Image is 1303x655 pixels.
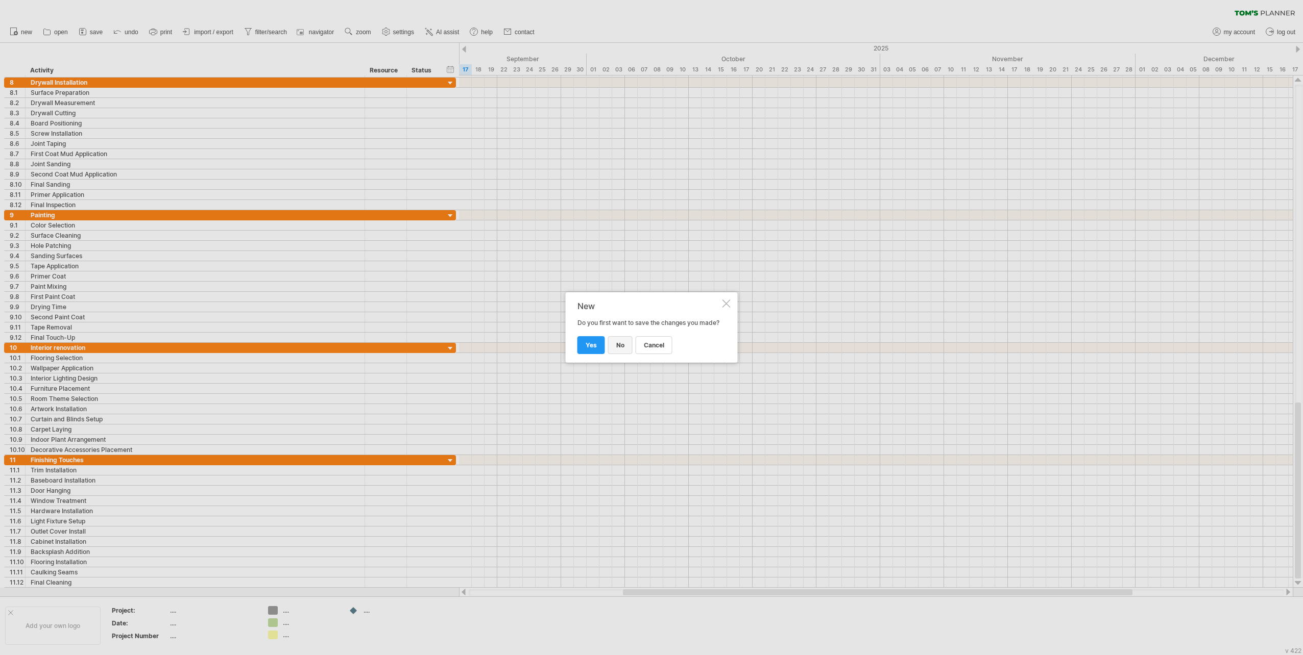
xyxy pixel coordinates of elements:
a: yes [577,336,605,354]
span: yes [586,341,597,349]
span: cancel [644,341,664,349]
div: New [577,301,720,311]
a: no [608,336,633,354]
div: Do you first want to save the changes you made? [577,301,720,354]
span: no [616,341,624,349]
a: cancel [636,336,672,354]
